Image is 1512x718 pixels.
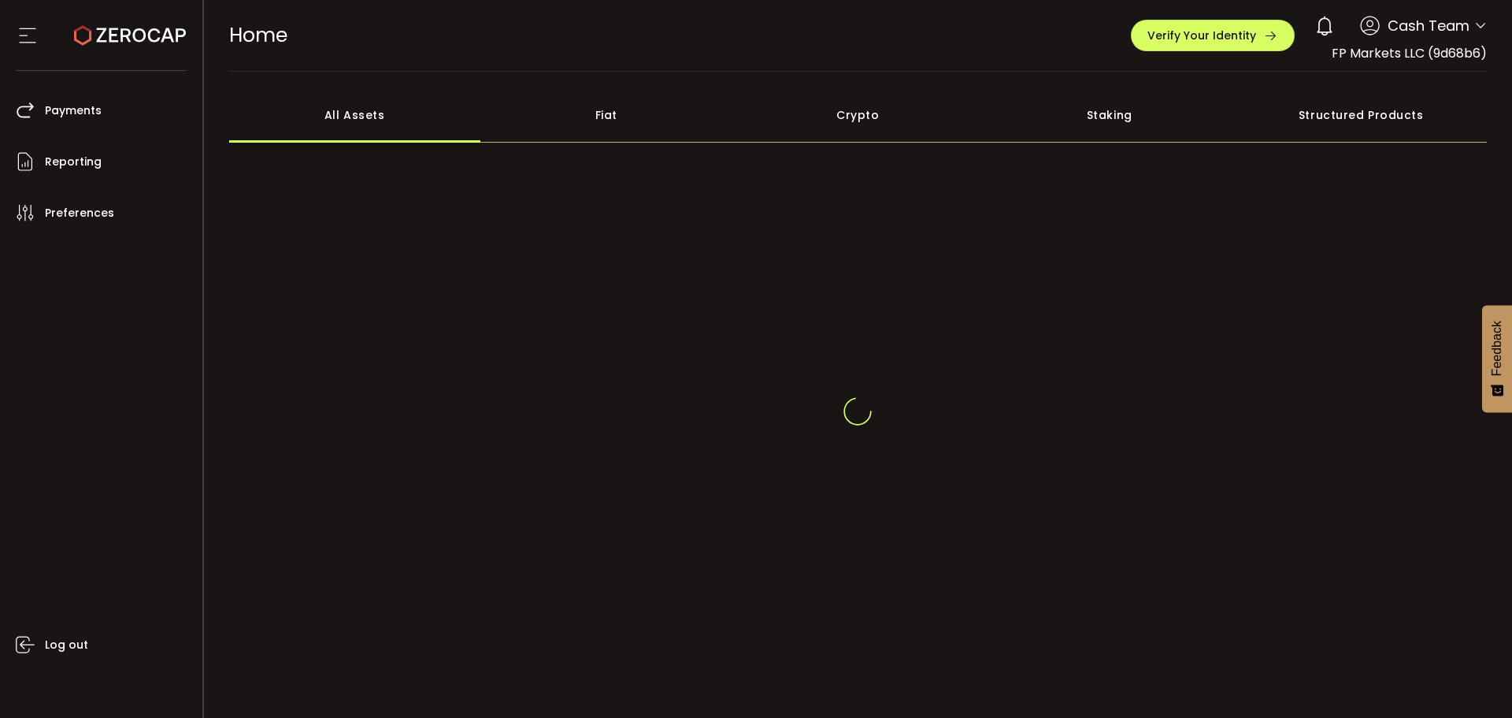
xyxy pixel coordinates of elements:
[984,87,1236,143] div: Staking
[45,634,88,657] span: Log out
[1482,305,1512,412] button: Feedback - Show survey
[1490,321,1504,376] span: Feedback
[1388,15,1469,36] span: Cash Team
[1131,20,1295,51] button: Verify Your Identity
[480,87,732,143] div: Fiat
[45,202,114,225] span: Preferences
[45,99,102,122] span: Payments
[229,21,287,49] span: Home
[1147,30,1256,41] span: Verify Your Identity
[229,87,481,143] div: All Assets
[1236,87,1488,143] div: Structured Products
[45,151,102,173] span: Reporting
[1332,44,1487,62] span: FP Markets LLC (9d68b6)
[1433,642,1512,718] iframe: Chat Widget
[732,87,984,143] div: Crypto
